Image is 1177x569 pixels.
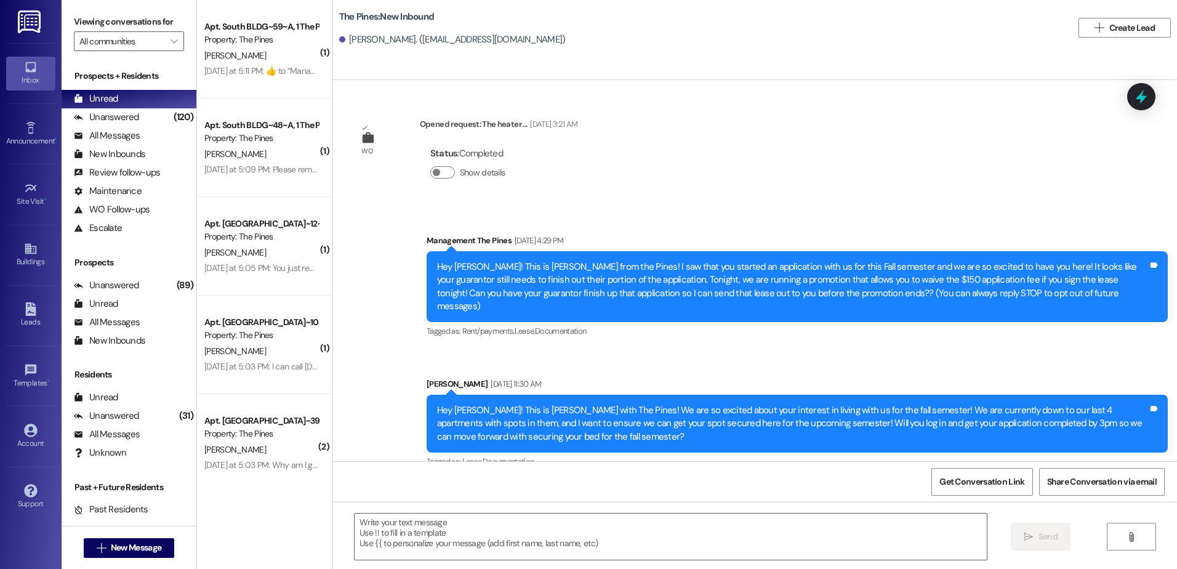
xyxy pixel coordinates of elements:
div: Property: The Pines [204,329,318,342]
div: Property: The Pines [204,427,318,440]
span: [PERSON_NAME] [204,247,266,258]
div: WO Follow-ups [74,203,150,216]
label: Viewing conversations for [74,12,184,31]
div: Prospects + Residents [62,70,196,83]
div: Unread [74,92,118,105]
span: Rent/payments , [462,326,515,336]
div: Prospects [62,256,196,269]
i:  [1024,532,1033,542]
div: Property: The Pines [204,230,318,243]
div: Unanswered [74,279,139,292]
div: Residents [62,368,196,381]
div: New Inbounds [74,148,145,161]
div: Property: The Pines [204,132,318,145]
div: Past Residents [74,503,148,516]
div: Past + Future Residents [62,481,196,494]
button: Create Lead [1079,18,1171,38]
div: [DATE] 11:30 AM [488,377,541,390]
b: The Pines: New Inbound [339,10,434,23]
div: [DATE] at 5:03 PM: I can call [DATE] to figure it out! [204,361,380,372]
div: [DATE] 4:29 PM [512,234,564,247]
div: Management The Pines [427,234,1168,251]
a: Inbox [6,57,55,90]
span: Create Lead [1109,22,1155,34]
span: Lease , [462,456,483,467]
div: Hey [PERSON_NAME]! This is [PERSON_NAME] with The Pines! We are so excited about your interest in... [437,404,1148,443]
div: [DATE] at 5:05 PM: You just replied 'Stop '. Are you sure you want to opt out of this thread? Ple... [204,262,712,273]
div: Apt. [GEOGRAPHIC_DATA]~39~B, 1 The Pines (Men's) South [204,414,318,427]
a: Site Visit • [6,178,55,211]
span: Lease , [515,326,535,336]
span: [PERSON_NAME] [204,345,266,357]
span: Share Conversation via email [1047,475,1157,488]
div: WO [361,145,373,158]
span: • [47,377,49,385]
div: All Messages [74,129,140,142]
div: Apt. South BLDG~59~A, 1 The Pines (Men's) South [204,20,318,33]
div: Property: The Pines [204,33,318,46]
div: [DATE] at 5:11 PM: ​👍​ to “ Management The Pines (The Pines): Hey everyone! Just wanted to give y... [204,65,819,76]
a: Leads [6,299,55,332]
div: [DATE] at 5:09 PM: Please remove me from your contact list. I have not lived at [GEOGRAPHIC_DATA]... [204,164,605,175]
span: Send [1038,530,1058,543]
div: Apt. [GEOGRAPHIC_DATA]~10~C, 1 The Pines (Women's) North [204,316,318,329]
span: [PERSON_NAME] [204,50,266,61]
div: [PERSON_NAME] [427,377,1168,395]
span: New Message [111,541,161,554]
div: : Completed [430,144,510,163]
span: Get Conversation Link [939,475,1024,488]
div: Apt. [GEOGRAPHIC_DATA]~12~B, 1 The Pines (Women's) North [204,217,318,230]
i:  [97,543,106,553]
div: Tagged as: [427,453,1168,470]
i:  [1095,23,1104,33]
div: Unanswered [74,111,139,124]
div: Escalate [74,222,122,235]
i:  [1127,532,1136,542]
div: New Inbounds [74,334,145,347]
label: Show details [460,166,505,179]
a: Support [6,480,55,514]
div: [DATE] 3:21 AM [527,118,577,131]
div: Review follow-ups [74,166,160,179]
a: Account [6,420,55,453]
div: Hey [PERSON_NAME]! This is [PERSON_NAME] from the Pines! I saw that you started an application wi... [437,260,1148,313]
div: Unanswered [74,410,139,422]
div: (31) [176,406,196,426]
span: Documentation [483,456,534,467]
div: Maintenance [74,185,142,198]
span: • [44,195,46,204]
div: All Messages [74,316,140,329]
div: [DATE] at 5:03 PM: Why am I getting this tex [204,459,360,470]
b: Status [430,147,458,159]
img: ResiDesk Logo [18,10,43,33]
div: Unread [74,297,118,310]
div: (120) [171,108,196,127]
div: Tagged as: [427,322,1168,340]
div: Apt. South BLDG~48~A, 1 The Pines (Men's) South [204,119,318,132]
i:  [171,36,177,46]
div: All Messages [74,428,140,441]
div: Opened request: The heater ... [420,118,577,135]
div: Unknown [74,446,126,459]
button: New Message [84,538,175,558]
div: (89) [174,276,196,295]
div: [PERSON_NAME]. ([EMAIL_ADDRESS][DOMAIN_NAME]) [339,33,566,46]
div: Unread [74,391,118,404]
input: All communities [79,31,164,51]
span: [PERSON_NAME] [204,444,266,455]
a: Templates • [6,360,55,393]
button: Share Conversation via email [1039,468,1165,496]
button: Send [1011,523,1071,551]
a: Buildings [6,238,55,272]
span: • [55,135,57,143]
span: Documentation [535,326,587,336]
button: Get Conversation Link [931,468,1032,496]
span: [PERSON_NAME] [204,148,266,159]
